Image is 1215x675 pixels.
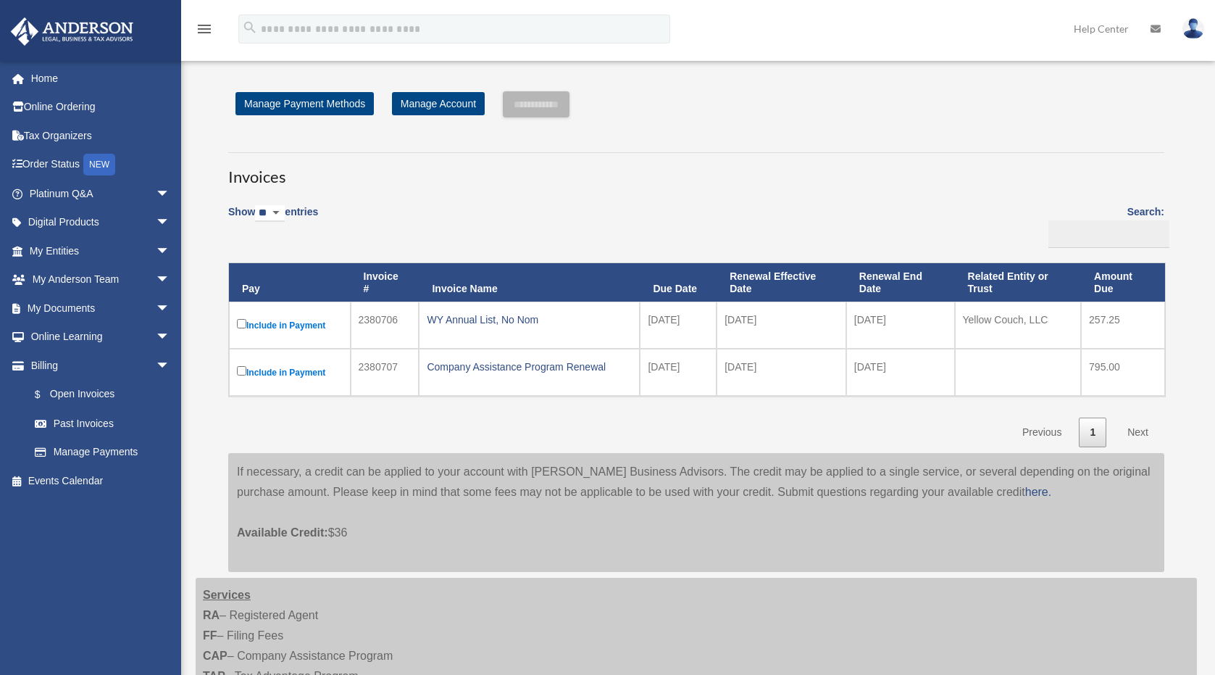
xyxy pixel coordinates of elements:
a: $Open Invoices [20,380,178,410]
a: Home [10,64,192,93]
div: WY Annual List, No Nom [427,310,632,330]
a: Order StatusNEW [10,150,192,180]
a: menu [196,25,213,38]
span: arrow_drop_down [156,323,185,352]
span: arrow_drop_down [156,179,185,209]
strong: CAP [203,650,227,662]
a: Past Invoices [20,409,185,438]
div: NEW [83,154,115,175]
span: $ [43,386,50,404]
img: User Pic [1182,18,1204,39]
i: search [242,20,258,36]
a: Manage Account [392,92,485,115]
input: Include in Payment [237,319,246,328]
td: [DATE] [846,302,955,349]
strong: RA [203,609,220,621]
a: My Documentsarrow_drop_down [10,294,192,323]
a: Platinum Q&Aarrow_drop_down [10,179,192,208]
td: Yellow Couch, LLC [955,302,1082,349]
div: Company Assistance Program Renewal [427,357,632,377]
span: arrow_drop_down [156,265,185,295]
th: Invoice Name: activate to sort column ascending [419,263,640,302]
a: My Anderson Teamarrow_drop_down [10,265,192,294]
input: Search: [1048,220,1169,248]
a: Online Ordering [10,93,192,122]
strong: Services [203,589,251,601]
h3: Invoices [228,152,1164,189]
span: arrow_drop_down [156,294,185,323]
p: $36 [237,502,1156,543]
a: here. [1025,486,1051,498]
th: Renewal Effective Date: activate to sort column ascending [717,263,846,302]
label: Show entries [228,203,318,236]
a: My Entitiesarrow_drop_down [10,236,192,265]
td: [DATE] [640,302,717,349]
a: Digital Productsarrow_drop_down [10,208,192,237]
a: 1 [1079,418,1106,447]
a: Billingarrow_drop_down [10,351,185,380]
span: arrow_drop_down [156,236,185,266]
td: 2380706 [351,302,419,349]
img: Anderson Advisors Platinum Portal [7,17,138,46]
i: menu [196,20,213,38]
a: Manage Payments [20,438,185,467]
td: 795.00 [1081,349,1165,396]
span: arrow_drop_down [156,351,185,381]
strong: FF [203,629,217,642]
th: Invoice #: activate to sort column ascending [351,263,419,302]
td: [DATE] [717,302,846,349]
a: Manage Payment Methods [235,92,374,115]
select: Showentries [255,205,285,222]
label: Search: [1043,203,1164,248]
label: Include in Payment [237,316,343,334]
td: 2380707 [351,349,419,396]
th: Pay: activate to sort column descending [229,263,351,302]
a: Next [1116,418,1159,447]
span: Available Credit: [237,526,328,539]
th: Renewal End Date: activate to sort column ascending [846,263,955,302]
label: Include in Payment [237,363,343,381]
a: Previous [1011,418,1072,447]
th: Due Date: activate to sort column ascending [640,263,717,302]
a: Tax Organizers [10,121,192,150]
td: [DATE] [640,349,717,396]
a: Events Calendar [10,466,192,495]
a: Online Learningarrow_drop_down [10,323,192,352]
td: 257.25 [1081,302,1165,349]
td: [DATE] [846,349,955,396]
th: Related Entity or Trust: activate to sort column ascending [955,263,1082,302]
div: If necessary, a credit can be applied to your account with [PERSON_NAME] Business Advisors. The c... [228,453,1164,572]
th: Amount Due: activate to sort column ascending [1081,263,1165,302]
span: arrow_drop_down [156,208,185,238]
td: [DATE] [717,349,846,396]
input: Include in Payment [237,366,246,376]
